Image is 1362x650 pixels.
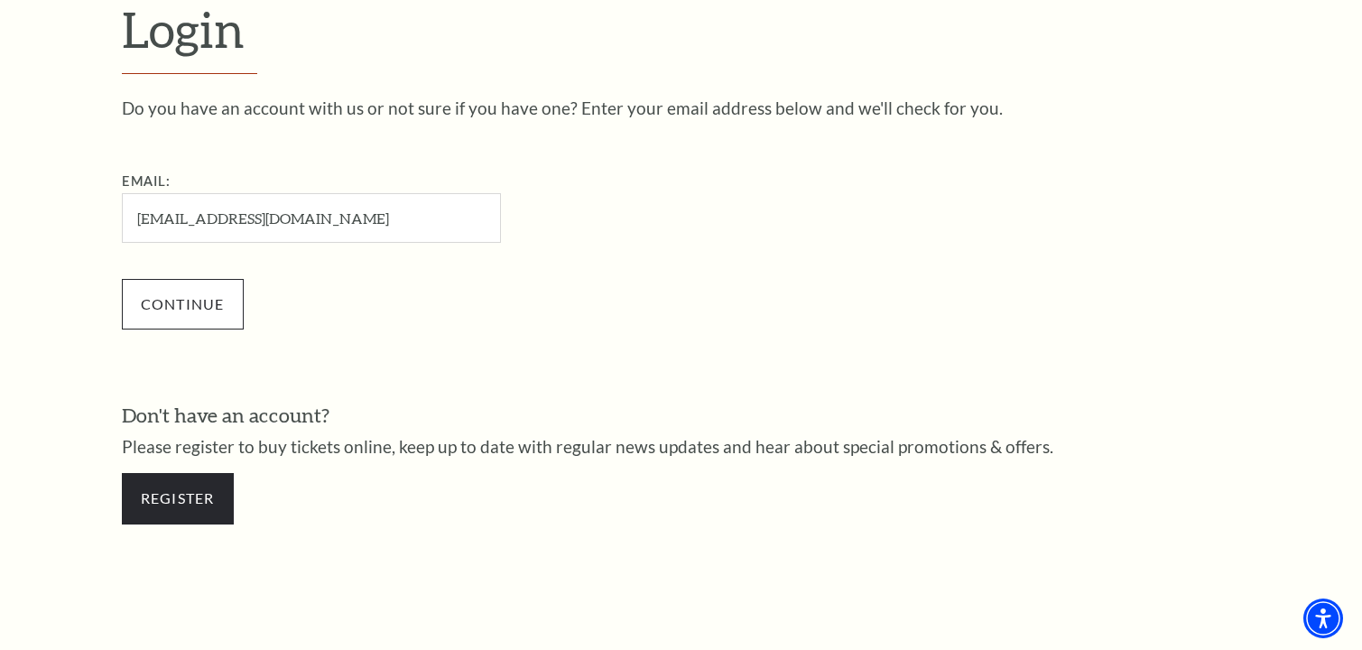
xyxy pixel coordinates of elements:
input: Submit button [122,279,244,330]
a: Register [122,473,234,524]
p: Please register to buy tickets online, keep up to date with regular news updates and hear about s... [122,438,1241,455]
input: Required [122,193,501,243]
div: Accessibility Menu [1303,599,1343,638]
p: Do you have an account with us or not sure if you have one? Enter your email address below and we... [122,99,1241,116]
h3: Don't have an account? [122,402,1241,430]
label: Email: [122,173,171,189]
